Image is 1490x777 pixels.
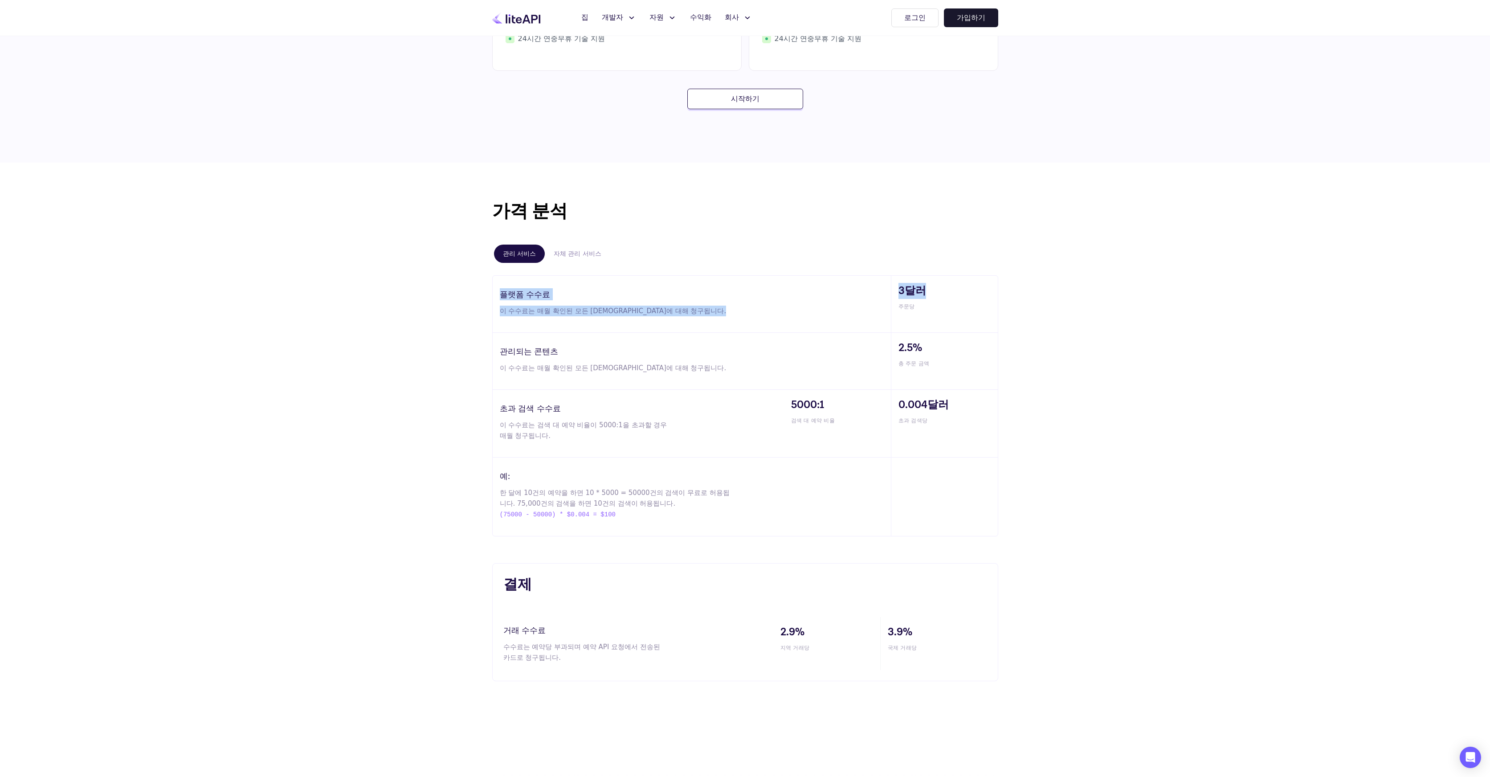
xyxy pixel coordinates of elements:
font: 시작하기 [731,94,759,103]
font: 결제 [503,576,532,594]
font: 총 주문 금액 [898,360,930,367]
font: 3달러 [898,284,926,298]
font: 주문당 [898,303,915,310]
font: 국제 거래당 [888,645,917,651]
font: 수수료는 예약당 부과되며 예약 API 요청에서 전송된 카드로 청구됩니다. [503,643,660,662]
button: 회사 [719,9,757,27]
font: 이 수수료는 매월 확인된 모든 [DEMOGRAPHIC_DATA]에 대해 청구됩니다. [500,364,727,372]
font: 이 수수료는 검색 대 예약 비율이 5000:1을 초과할 경우 매월 청구됩니다. [500,421,667,440]
font: 플랫폼 수수료 [500,290,551,299]
a: 수익화 [685,9,717,27]
a: 집 [576,9,594,27]
font: 2.9% [780,625,804,639]
font: 로그인 [904,13,926,22]
button: 자체 관리 서비스 [545,245,610,263]
font: 2.5% [898,341,922,355]
font: (75000 - 50000) * $0.004 = $100 [500,511,616,518]
font: 관리되는 콘텐츠 [500,347,559,356]
font: 거래 수수료 [503,626,546,635]
button: 시작하기 [687,89,803,109]
button: 관리 서비스 [494,245,545,263]
div: 인터콤 메신저 열기 [1460,747,1481,768]
font: 0.004달러 [898,398,949,412]
button: 자원 [644,9,682,27]
font: 3.9% [888,625,912,639]
font: 자원 [649,13,664,22]
font: 5000:1 [791,398,824,412]
button: 개발자 [596,9,641,27]
font: 집 [581,13,588,22]
font: 가입하기 [957,13,985,22]
font: 수익화 [690,13,711,22]
font: 관리 서비스 [503,250,536,257]
button: 가입하기 [944,8,998,27]
font: 예: [500,471,510,481]
font: 24시간 연중무휴 기술 지원 [775,34,862,43]
font: 이 수수료는 매월 확인된 모든 [DEMOGRAPHIC_DATA]에 대해 청구됩니다. [500,307,727,315]
font: 자체 관리 서비스 [554,250,601,257]
font: 지역 거래당 [780,645,810,651]
font: 초과 검색당 [898,417,928,424]
font: 24시간 연중무휴 기술 지원 [518,34,605,43]
font: 개발자 [602,13,623,22]
font: 검색 대 예약 비율 [791,417,835,424]
button: 로그인 [891,8,939,27]
font: 회사 [725,13,739,22]
font: 초과 검색 수수료 [500,404,561,413]
font: 가격 분석 [492,200,567,223]
font: 한 달에 10건의 예약을 하면 10 * 5000 = 50000건의 검색이 무료로 허용됩니다. 75,000건의 검색을 하면 10건의 검색이 허용됩니다. [500,489,730,507]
